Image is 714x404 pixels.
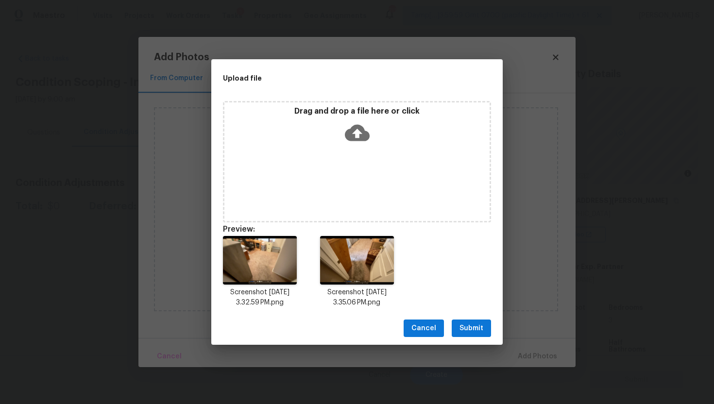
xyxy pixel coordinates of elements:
[452,320,491,337] button: Submit
[223,287,297,308] p: Screenshot [DATE] 3.32.59 PM.png
[320,287,394,308] p: Screenshot [DATE] 3.35.06 PM.png
[459,322,483,335] span: Submit
[224,106,490,117] p: Drag and drop a file here or click
[404,320,444,337] button: Cancel
[223,73,447,84] h2: Upload file
[223,236,297,285] img: v1d4dCDJBAAIQgAAEIAABCEAAAhCAAARaQkDdKuWWQEsOBmVAAAIQgAAEIAABCEAAAhCAAAQgAAEIQAACEIAABCAAAQhAAAIQ...
[320,236,394,285] img: KysigIQAACEIAABCAAAQhAAAIQgAAEIAABCEAAAhCAAAQgAAEIQAACEIAABCAAAQhAAAIQgAAEIAABCEBgEQj8fw5ULu2DPM4...
[411,322,436,335] span: Cancel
